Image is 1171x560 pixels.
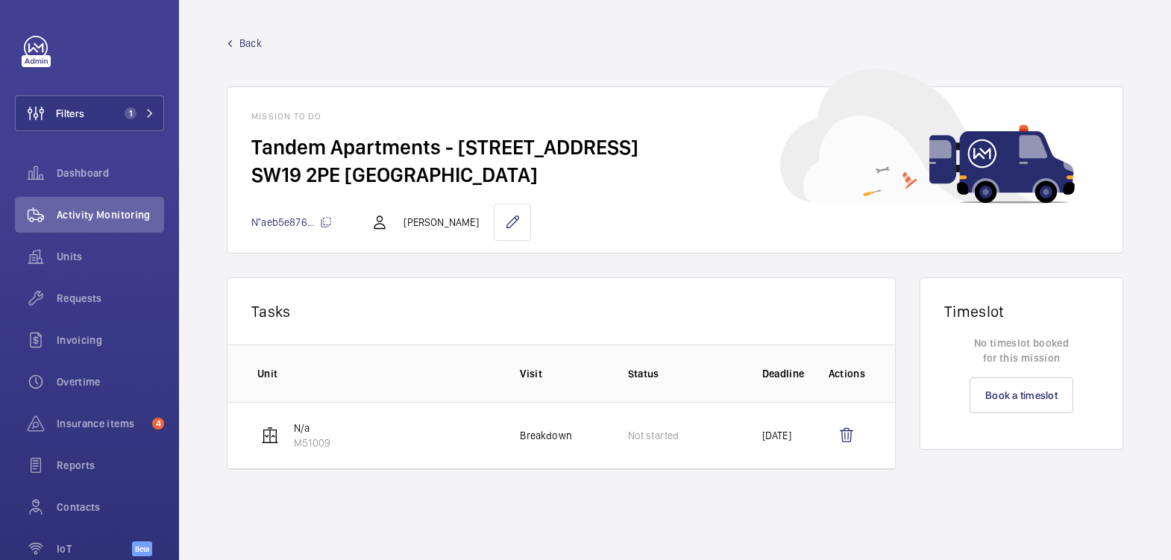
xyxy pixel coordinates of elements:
[762,428,791,443] p: [DATE]
[251,302,871,321] p: Tasks
[257,366,496,381] p: Unit
[251,133,1099,161] h2: Tandem Apartments - [STREET_ADDRESS]
[251,161,1099,189] h2: SW19 2PE [GEOGRAPHIC_DATA]
[404,215,478,230] p: [PERSON_NAME]
[57,416,146,431] span: Insurance items
[944,302,1099,321] h1: Timeslot
[239,36,262,51] span: Back
[520,366,603,381] p: Visit
[15,95,164,131] button: Filters1
[57,374,164,389] span: Overtime
[57,207,164,222] span: Activity Monitoring
[152,418,164,430] span: 4
[970,377,1073,413] a: Book a timeslot
[294,435,330,450] p: M51009
[829,366,865,381] p: Actions
[125,107,136,119] span: 1
[57,458,164,473] span: Reports
[628,366,738,381] p: Status
[944,336,1099,365] p: No timeslot booked for this mission
[56,106,84,121] span: Filters
[57,166,164,180] span: Dashboard
[628,428,679,443] p: Not started
[57,249,164,264] span: Units
[57,333,164,347] span: Invoicing
[294,421,330,435] p: N/a
[57,541,132,556] span: IoT
[261,427,279,444] img: elevator.svg
[132,541,152,556] span: Beta
[520,428,572,443] p: Breakdown
[251,216,332,228] span: N°aeb5e876...
[780,69,1075,204] img: car delivery
[762,366,805,381] p: Deadline
[57,291,164,306] span: Requests
[251,111,1099,122] h1: Mission to do
[57,500,164,515] span: Contacts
